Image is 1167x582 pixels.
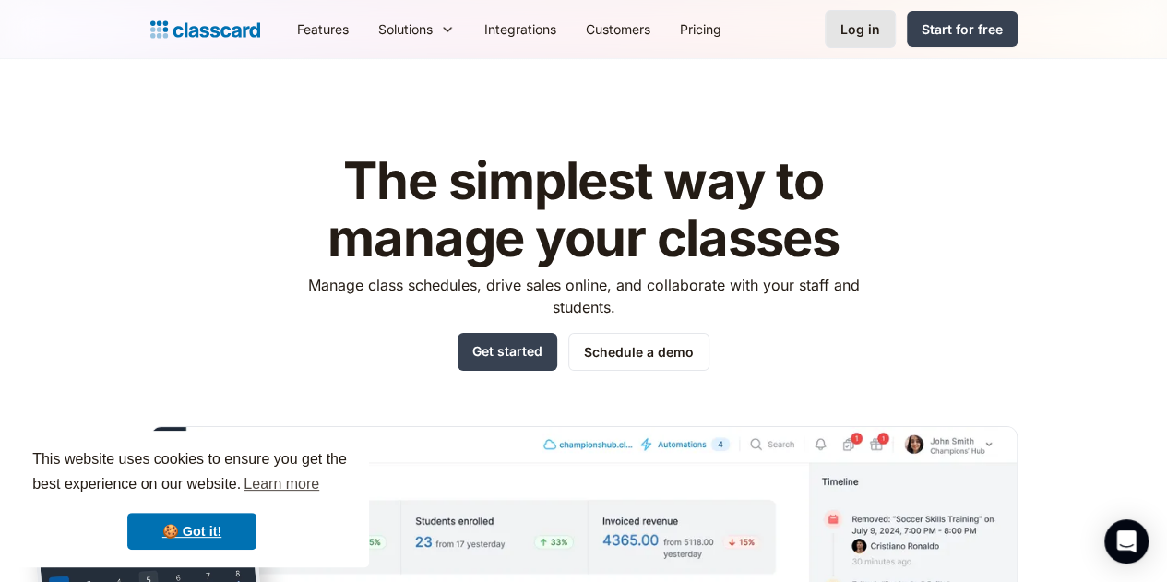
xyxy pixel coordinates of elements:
[127,513,256,550] a: dismiss cookie message
[665,8,736,50] a: Pricing
[291,153,876,267] h1: The simplest way to manage your classes
[282,8,363,50] a: Features
[470,8,571,50] a: Integrations
[571,8,665,50] a: Customers
[907,11,1018,47] a: Start for free
[840,19,880,39] div: Log in
[825,10,896,48] a: Log in
[458,333,557,371] a: Get started
[1104,519,1149,564] div: Open Intercom Messenger
[291,274,876,318] p: Manage class schedules, drive sales online, and collaborate with your staff and students.
[150,17,260,42] a: home
[32,448,351,498] span: This website uses cookies to ensure you get the best experience on our website.
[15,431,369,567] div: cookieconsent
[363,8,470,50] div: Solutions
[378,19,433,39] div: Solutions
[922,19,1003,39] div: Start for free
[241,470,322,498] a: learn more about cookies
[568,333,709,371] a: Schedule a demo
